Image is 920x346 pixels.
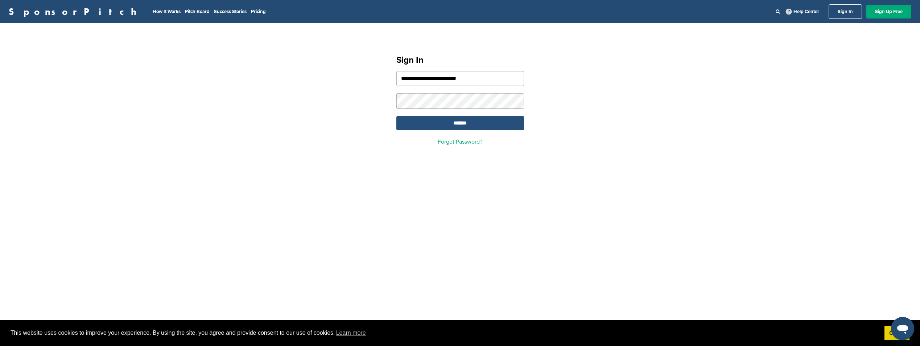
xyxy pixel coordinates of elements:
[335,328,367,338] a: learn more about cookies
[829,4,862,19] a: Sign In
[251,9,266,15] a: Pricing
[9,7,141,16] a: SponsorPitch
[438,138,482,145] a: Forgot Password?
[396,54,524,67] h1: Sign In
[784,7,821,16] a: Help Center
[11,328,879,338] span: This website uses cookies to improve your experience. By using the site, you agree and provide co...
[884,326,909,341] a: dismiss cookie message
[153,9,181,15] a: How It Works
[214,9,247,15] a: Success Stories
[891,317,914,340] iframe: Button to launch messaging window
[185,9,210,15] a: Pitch Board
[866,5,911,18] a: Sign Up Free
